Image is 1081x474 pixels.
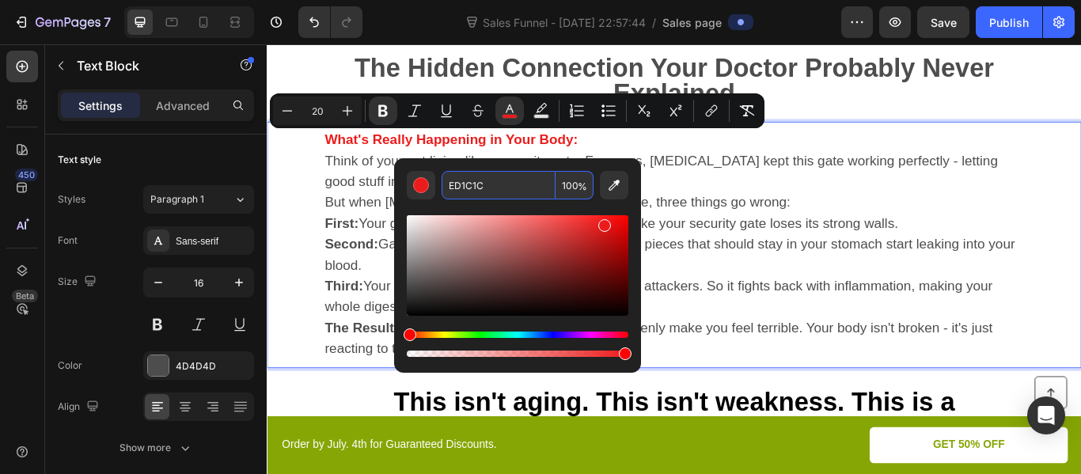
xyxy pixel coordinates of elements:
[67,224,872,266] span: Gaps open up between your gut cells. Food pieces that should stay in your stomach start leaking i...
[67,175,610,192] span: But when [MEDICAL_DATA] drops during menopause, three things go wrong:
[78,97,123,114] p: Settings
[58,233,78,248] div: Font
[480,14,649,31] span: Sales Funnel - [DATE] 22:57:44
[143,185,254,214] button: Paragraph 1
[6,6,118,38] button: 7
[442,171,556,199] input: E.g FFFFFF
[119,440,193,456] div: Show more
[176,359,250,374] div: 4D4D4D
[989,14,1029,31] div: Publish
[66,98,884,370] div: Rich Text Editor. Editing area: main
[298,6,362,38] div: Undo/Redo
[407,332,628,338] div: Hue
[176,234,250,248] div: Sans-serif
[58,396,102,418] div: Align
[67,127,852,169] span: Think of your gut lining like a security gate. For years, [MEDICAL_DATA] kept this gate working p...
[67,224,130,241] strong: Second:
[12,290,38,302] div: Beta
[77,56,211,75] p: Text Block
[662,14,722,31] span: Sales page
[267,44,1081,474] iframe: Design area
[1027,396,1065,434] div: Open Intercom Messenger
[67,321,154,339] strong: The Result:
[67,273,846,315] span: Your body thinks these leaked food pieces are attackers. So it fights back with inflammation, mak...
[67,321,846,363] span: Foods you've eaten your whole life suddenly make you feel terrible. Your body isn't broken - it's...
[102,11,848,74] strong: The Hidden Connection Your Doctor Probably Never Explained
[150,192,204,207] span: Paragraph 1
[67,199,736,217] span: Your gut's protective layer gets super thin. It's like your security gate loses its strong walls.
[58,153,101,167] div: Text style
[578,178,587,195] span: %
[67,273,112,290] strong: Third:
[15,169,38,181] div: 450
[156,97,210,114] p: Advanced
[652,14,656,31] span: /
[931,16,957,29] span: Save
[270,93,764,128] div: Editor contextual toolbar
[58,358,82,373] div: Color
[976,6,1042,38] button: Publish
[104,13,111,32] p: 7
[917,6,969,38] button: Save
[67,199,107,217] strong: First:
[58,271,100,293] div: Size
[58,192,85,207] div: Styles
[58,434,254,462] button: Show more
[67,102,362,119] strong: What's Really Happening in Your Body:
